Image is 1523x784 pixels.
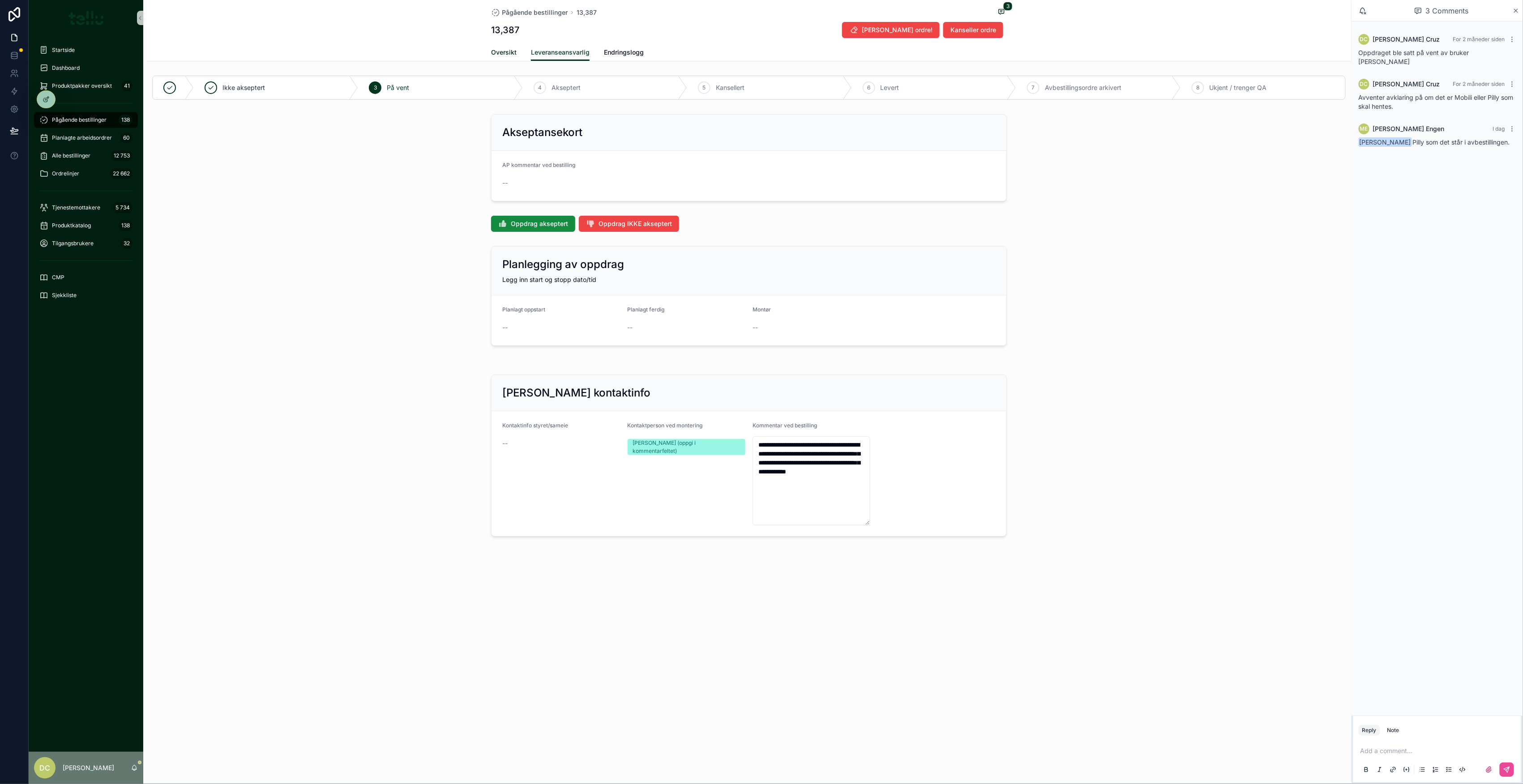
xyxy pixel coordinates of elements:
a: Dashboard [34,60,138,76]
h2: [PERSON_NAME] kontaktinfo [502,386,650,400]
button: 3 [996,7,1007,18]
span: Levert [881,83,899,92]
span: DC [1360,81,1368,88]
span: Kontaktinfo styret/sameie [502,422,568,429]
span: [PERSON_NAME] Cruz [1373,80,1440,89]
span: Montør [753,306,771,313]
span: 3 Comments [1426,5,1469,16]
span: Dashboard [52,64,80,72]
a: Tjenestemottakere5 734 [34,200,138,216]
span: -- [502,323,508,332]
span: På vent [387,83,409,92]
a: Startside [34,42,138,58]
span: Ikke akseptert [222,83,265,92]
a: Pågående bestillinger [491,8,568,17]
button: Reply [1359,725,1380,736]
span: Sjekkliste [52,292,77,299]
span: For 2 måneder siden [1453,81,1505,87]
span: Planlagte arbeidsordrer [52,134,112,141]
span: Planlagt ferdig [628,306,665,313]
span: Pågående bestillinger [502,8,568,17]
button: Kanseller ordre [943,22,1003,38]
span: Avventer avklaring på om det er Mobili eller Pilly som skal hentes. [1359,94,1514,110]
span: Oversikt [491,48,517,57]
div: 138 [119,115,133,125]
span: Planlagt oppstart [502,306,545,313]
span: Endringslogg [604,48,644,57]
div: 138 [119,220,133,231]
span: Startside [52,47,75,54]
a: Oversikt [491,44,517,62]
span: 3 [1003,2,1013,11]
a: Sjekkliste [34,287,138,303]
span: Oppdraget ble satt på vent av bruker [PERSON_NAME] [1359,49,1469,65]
span: Tjenestemottakere [52,204,100,211]
span: Oppdrag IKKE akseptert [599,219,672,228]
button: Oppdrag IKKE akseptert [579,216,679,232]
span: Legg inn start og stopp dato/tid [502,276,596,283]
span: DC [39,763,50,773]
a: Pågående bestillinger138 [34,112,138,128]
span: Produktkatalog [52,222,91,229]
span: Ordrelinjer [52,170,79,177]
span: [PERSON_NAME] ordre! [862,26,933,34]
span: 4 [538,84,542,91]
a: Alle bestillinger12 753 [34,148,138,164]
span: Produktpakker oversikt [52,82,112,89]
span: -- [502,439,508,448]
a: Tilgangsbrukere32 [34,235,138,251]
h2: Akseptansekort [502,125,582,140]
div: 32 [121,238,133,249]
button: Note [1384,725,1403,736]
span: Kommentar ved bestilling [753,422,817,429]
span: Avbestillingsordre arkivert [1045,83,1121,92]
a: Leveranseansvarlig [531,44,590,61]
a: 13,387 [577,8,597,17]
div: [PERSON_NAME] (oppgi i kommentarfeltet) [633,439,740,455]
span: 3 [374,84,377,91]
a: Produktpakker oversikt41 [34,78,138,94]
span: ME [1360,125,1368,132]
span: Kontaktperson ved montering [628,422,703,429]
div: 60 [120,132,133,143]
span: Leveranseansvarlig [531,48,590,57]
a: Ordrelinjer22 662 [34,166,138,182]
button: [PERSON_NAME] ordre! [842,22,940,38]
span: Pilly som det står i avbestillingen. [1359,138,1510,146]
h2: Planlegging av oppdrag [502,257,624,272]
span: 6 [867,84,870,91]
span: Kanseller ordre [950,26,996,34]
a: Produktkatalog138 [34,217,138,234]
span: [PERSON_NAME] Cruz [1373,35,1440,44]
span: I dag [1493,125,1505,132]
span: -- [628,323,633,332]
h1: 13,387 [491,24,519,36]
span: AP kommentar ved bestilling [502,162,575,168]
a: Planlagte arbeidsordrer60 [34,130,138,146]
span: [PERSON_NAME] Engen [1373,124,1445,133]
span: Akseptert [552,83,581,92]
div: 41 [121,81,133,91]
a: CMP [34,269,138,285]
span: Alle bestillinger [52,152,90,159]
div: 12 753 [111,150,133,161]
span: Kansellert [716,83,744,92]
div: Note [1387,727,1399,734]
span: Pågående bestillinger [52,116,107,124]
span: Tilgangsbrukere [52,240,94,247]
span: 8 [1196,84,1199,91]
span: -- [502,179,508,187]
span: Oppdrag akseptert [511,219,568,228]
span: 7 [1032,84,1035,91]
p: [PERSON_NAME] [63,763,114,772]
div: 22 662 [110,168,133,179]
span: DC [1360,36,1368,43]
span: For 2 måneder siden [1453,36,1505,43]
button: Oppdrag akseptert [491,216,575,232]
div: 5 734 [113,202,133,213]
span: Ukjent / trenger QA [1210,83,1267,92]
div: scrollable content [29,36,143,315]
a: Endringslogg [604,44,644,62]
span: [PERSON_NAME] [1359,137,1412,147]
